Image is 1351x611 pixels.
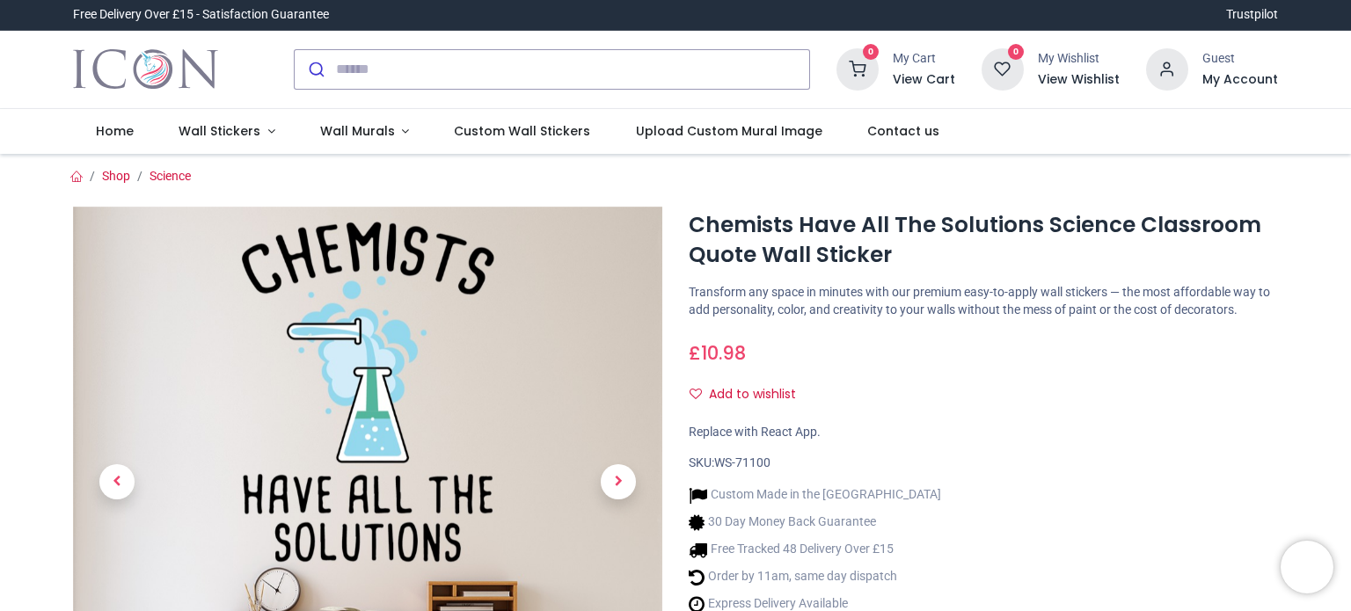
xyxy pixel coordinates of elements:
a: Logo of Icon Wall Stickers [73,45,218,94]
sup: 0 [1008,44,1025,61]
div: SKU: [689,455,1278,472]
a: 0 [982,61,1024,75]
a: Trustpilot [1226,6,1278,24]
img: Icon Wall Stickers [73,45,218,94]
div: Free Delivery Over £15 - Satisfaction Guarantee [73,6,329,24]
a: Wall Stickers [156,109,297,155]
span: Previous [99,464,135,499]
li: Free Tracked 48 Delivery Over £15 [689,541,941,559]
a: Wall Murals [297,109,432,155]
li: Custom Made in the [GEOGRAPHIC_DATA] [689,486,941,505]
span: £ [689,340,746,366]
a: View Cart [893,71,955,89]
div: My Wishlist [1038,50,1120,68]
span: Upload Custom Mural Image [636,122,822,140]
a: Science [150,169,191,183]
div: My Cart [893,50,955,68]
iframe: Brevo live chat [1281,541,1333,593]
span: WS-71100 [714,455,770,469]
span: 10.98 [701,340,746,366]
span: Wall Stickers [179,122,260,140]
li: 30 Day Money Back Guarantee [689,513,941,532]
a: View Wishlist [1038,71,1120,89]
span: Next [601,464,636,499]
span: Wall Murals [320,122,395,140]
sup: 0 [863,44,880,61]
i: Add to wishlist [690,388,702,400]
span: Contact us [867,122,939,140]
button: Add to wishlistAdd to wishlist [689,380,811,410]
span: Custom Wall Stickers [454,122,590,140]
span: Home [96,122,134,140]
button: Submit [295,50,336,89]
li: Order by 11am, same day dispatch [689,568,941,586]
div: Replace with React App. [689,424,1278,441]
h1: Chemists Have All The Solutions Science Classroom Quote Wall Sticker [689,210,1278,271]
p: Transform any space in minutes with our premium easy-to-apply wall stickers — the most affordable... [689,284,1278,318]
a: My Account [1202,71,1278,89]
a: Shop [102,169,130,183]
div: Guest [1202,50,1278,68]
a: 0 [836,61,879,75]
